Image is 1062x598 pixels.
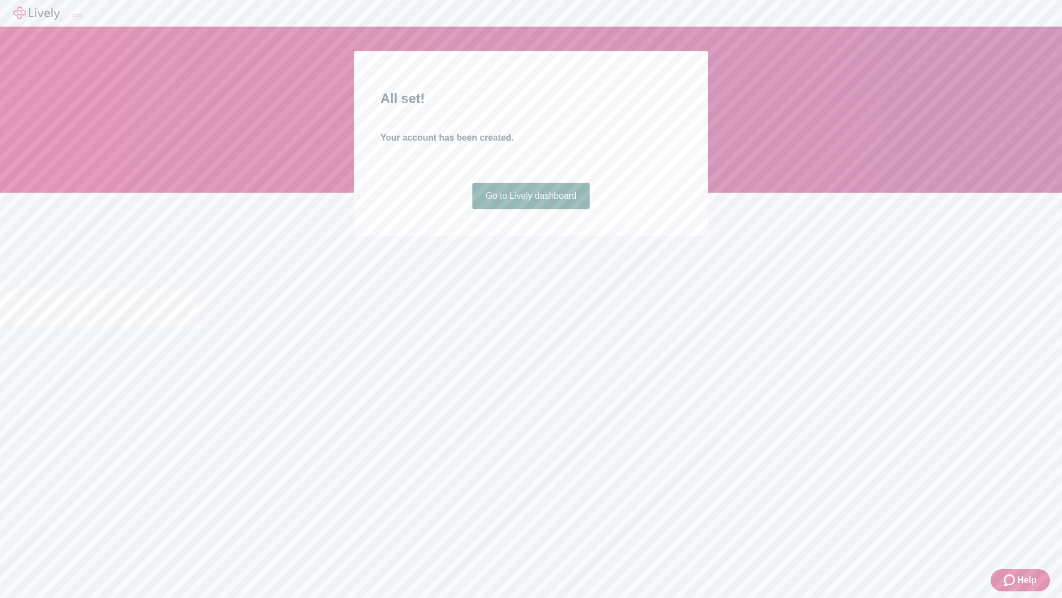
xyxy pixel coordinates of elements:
[381,89,681,109] h2: All set!
[472,183,590,209] a: Go to Lively dashboard
[1004,574,1017,587] svg: Zendesk support icon
[73,14,82,17] button: Log out
[991,569,1050,591] button: Zendesk support iconHelp
[1017,574,1037,587] span: Help
[13,7,60,20] img: Lively
[381,131,681,145] h4: Your account has been created.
